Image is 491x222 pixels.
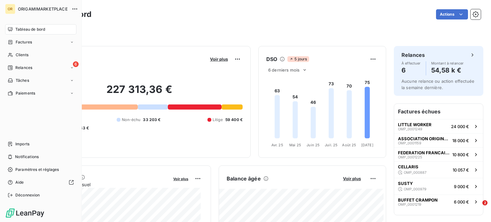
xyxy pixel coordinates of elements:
[342,143,356,147] tspan: Août 25
[398,122,432,127] span: LITTLE WORKER
[208,56,230,62] button: Voir plus
[36,83,243,102] h2: 227 313,36 €
[15,141,29,147] span: Imports
[210,57,228,62] span: Voir plus
[5,4,15,14] div: OR
[394,119,483,133] button: LITTLE WORKEROMP_000124924 000 €
[451,124,469,129] span: 24 000 €
[454,199,469,204] span: 6 000 €
[171,176,190,181] button: Voir plus
[401,79,474,90] span: Aucune relance ou action effectuée la semaine dernière.
[343,176,361,181] span: Voir plus
[398,181,413,186] span: SUSTY
[15,27,45,32] span: Tableau de bord
[398,203,421,206] span: OMP_0001219
[15,167,59,172] span: Paramètres et réglages
[173,177,188,181] span: Voir plus
[469,200,485,216] iframe: Intercom live chat
[289,143,301,147] tspan: Mai 25
[73,61,79,67] span: 6
[5,177,76,188] a: Aide
[18,6,68,11] span: ORIGAMIMARKETPLACE
[398,127,422,131] span: OMP_0001249
[36,181,169,188] span: Chiffre d'affaires mensuel
[5,208,45,218] img: Logo LeanPay
[271,143,283,147] tspan: Avr. 25
[143,117,160,123] span: 33 203 €
[431,65,464,75] h4: 54,58 k €
[436,9,468,19] button: Actions
[341,176,363,181] button: Voir plus
[361,143,373,147] tspan: [DATE]
[398,197,438,203] span: BUFFET CRAMPON
[431,61,464,65] span: Montant à relancer
[394,178,483,195] button: SUSTYOMP_0009799 000 €
[454,184,469,189] span: 9 000 €
[401,51,425,59] h6: Relances
[398,164,418,169] span: CELLARIS
[287,56,309,62] span: 5 jours
[482,200,487,205] span: 2
[16,78,29,83] span: Tâches
[452,152,469,157] span: 10 800 €
[16,52,28,58] span: Clients
[398,136,450,141] span: ASSOCIATION ORIGINE FRANCE GARANTIE
[268,67,300,73] span: 6 derniers mois
[227,175,261,182] h6: Balance âgée
[398,141,421,145] span: OMP_0001159
[122,117,140,123] span: Non-échu
[404,171,426,174] span: OMP_000887
[16,39,32,45] span: Factures
[325,143,338,147] tspan: Juil. 25
[404,187,426,191] span: OMP_000979
[453,167,469,172] span: 10 057 €
[15,65,32,71] span: Relances
[401,65,421,75] h4: 6
[398,150,450,155] span: FEDERATION FRANCAISE DE TENNIS
[15,180,24,185] span: Aide
[401,61,421,65] span: À effectuer
[398,155,422,159] span: OMP_0001225
[452,138,469,143] span: 18 000 €
[394,195,483,209] button: BUFFET CRAMPONOMP_00012196 000 €
[307,143,320,147] tspan: Juin 25
[394,104,483,119] h6: Factures échues
[15,192,40,198] span: Déconnexion
[266,55,277,63] h6: DSO
[213,117,223,123] span: Litige
[394,133,483,147] button: ASSOCIATION ORIGINE FRANCE GARANTIEOMP_000115918 000 €
[15,154,39,160] span: Notifications
[394,161,483,178] button: CELLARISOMP_00088710 057 €
[394,147,483,161] button: FEDERATION FRANCAISE DE TENNISOMP_000122510 800 €
[225,117,243,123] span: 59 400 €
[16,90,35,96] span: Paiements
